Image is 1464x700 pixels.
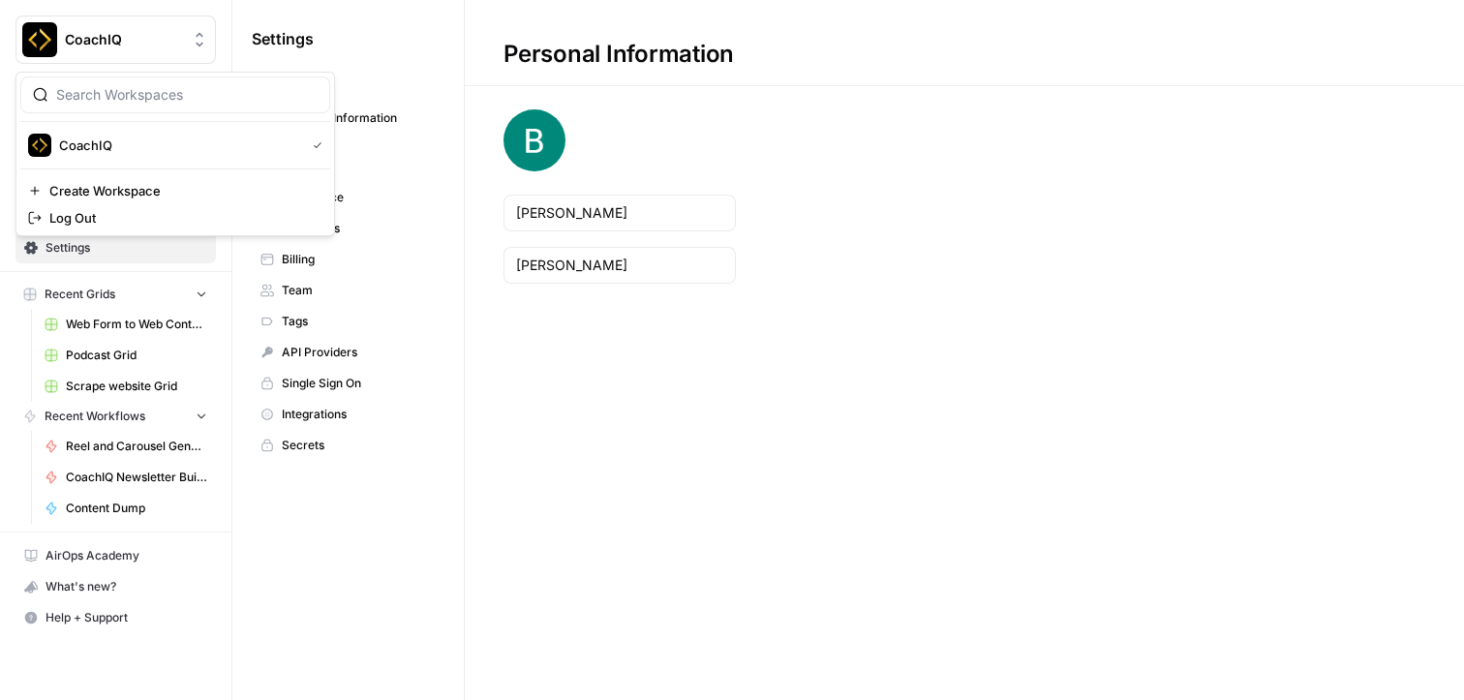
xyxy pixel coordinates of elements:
a: Web Form to Web Content Grid [36,309,216,340]
a: Content Dump [36,493,216,524]
button: Recent Grids [15,280,216,309]
img: CoachIQ Logo [28,134,51,157]
span: API Providers [282,344,436,361]
a: Log Out [20,204,330,231]
a: AirOps Academy [15,540,216,571]
span: Databases [282,220,436,237]
a: Settings [15,232,216,263]
img: CoachIQ Logo [22,22,57,57]
a: CoachIQ Newsletter Builder [36,462,216,493]
img: avatar [503,109,565,171]
span: Personal Information [282,109,436,127]
a: Integrations [252,399,444,430]
span: Settings [46,239,207,257]
span: Web Form to Web Content Grid [66,316,207,333]
span: Settings [252,27,314,50]
a: Single Sign On [252,368,444,399]
a: Personal Information [252,103,444,134]
span: Scrape website Grid [66,378,207,395]
div: What's new? [16,572,215,601]
span: AirOps Academy [46,547,207,564]
span: CoachIQ Newsletter Builder [66,469,207,486]
button: Help + Support [15,602,216,633]
span: Team [282,282,436,299]
a: Reel and Carousel Generator [36,431,216,462]
a: Scrape website Grid [36,371,216,402]
span: Reel and Carousel Generator [66,438,207,455]
a: Databases [252,213,444,244]
a: Team [252,275,444,306]
span: Recent Grids [45,286,115,303]
button: Recent Workflows [15,402,216,431]
span: Billing [282,251,436,268]
button: What's new? [15,571,216,602]
span: Log Out [49,208,315,228]
a: Billing [252,244,444,275]
span: CoachIQ [65,30,182,49]
span: Create Workspace [49,181,315,200]
span: Content Dump [66,500,207,517]
a: Podcast Grid [36,340,216,371]
input: Search Workspaces [56,85,318,105]
a: Create Workspace [20,177,330,204]
div: Workspace: CoachIQ [15,72,335,236]
span: Help + Support [46,609,207,626]
button: Workspace: CoachIQ [15,15,216,64]
span: Workspace [282,189,436,206]
span: Secrets [282,437,436,454]
span: Podcast Grid [66,347,207,364]
span: Tags [282,313,436,330]
span: CoachIQ [59,136,297,155]
div: Personal Information [465,39,773,70]
a: API Providers [252,337,444,368]
a: Tags [252,306,444,337]
span: Single Sign On [282,375,436,392]
span: Recent Workflows [45,408,145,425]
span: Integrations [282,406,436,423]
a: Workspace [252,182,444,213]
a: Secrets [252,430,444,461]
